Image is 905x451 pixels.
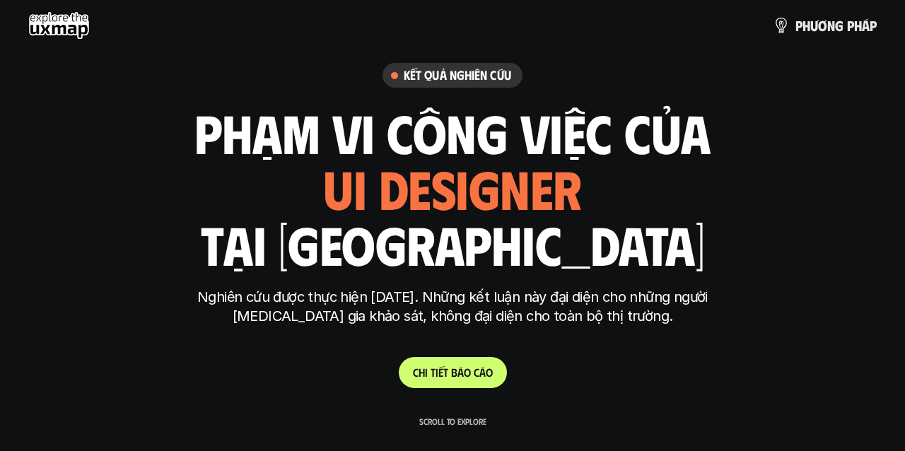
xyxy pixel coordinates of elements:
span: o [486,365,493,379]
span: h [419,365,425,379]
span: p [795,18,802,33]
h6: Kết quả nghiên cứu [404,67,511,83]
span: b [451,365,457,379]
span: t [443,365,448,379]
h1: tại [GEOGRAPHIC_DATA] [201,214,705,274]
span: o [464,365,471,379]
span: á [862,18,870,33]
span: á [457,365,464,379]
p: Nghiên cứu được thực hiện [DATE]. Những kết luận này đại diện cho những người [MEDICAL_DATA] gia ... [187,288,718,326]
h1: phạm vi công việc của [194,102,711,162]
span: c [474,365,479,379]
span: n [827,18,835,33]
span: C [413,365,419,379]
a: phươngpháp [773,11,877,40]
span: ơ [818,18,827,33]
span: p [847,18,854,33]
span: h [802,18,810,33]
span: ế [438,365,443,379]
span: g [835,18,843,33]
span: ư [810,18,818,33]
span: i [436,365,438,379]
a: Chitiếtbáocáo [399,357,507,388]
p: Scroll to explore [419,416,486,426]
span: h [854,18,862,33]
span: á [479,365,486,379]
span: t [431,365,436,379]
span: p [870,18,877,33]
span: i [425,365,428,379]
